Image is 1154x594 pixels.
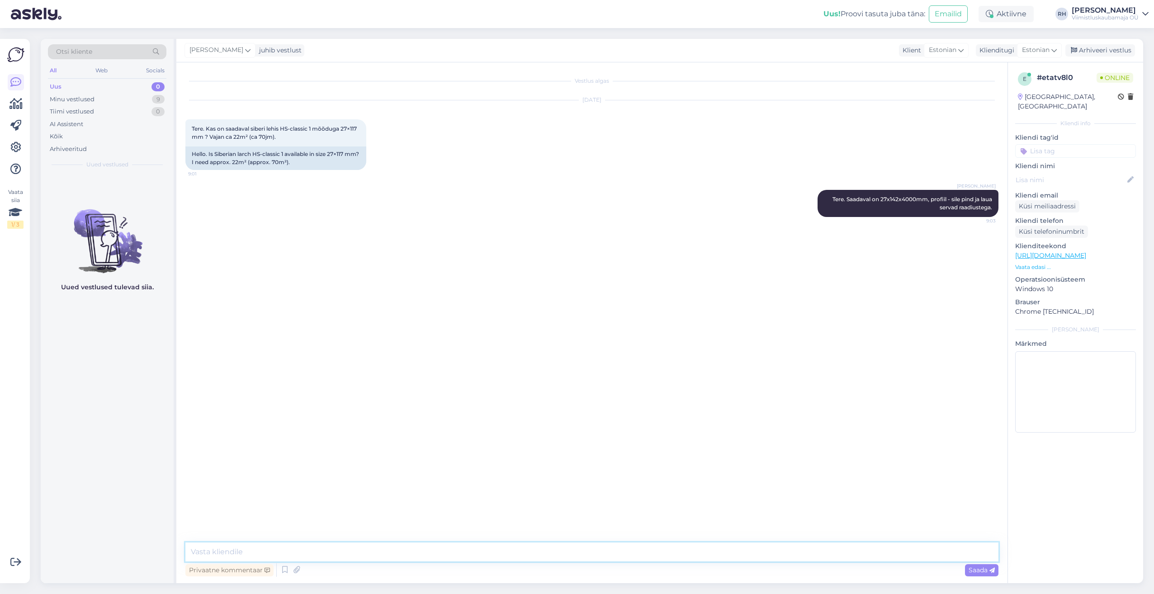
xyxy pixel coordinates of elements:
[48,65,58,76] div: All
[1023,75,1026,82] span: e
[1015,191,1136,200] p: Kliendi email
[50,145,87,154] div: Arhiveeritud
[1015,307,1136,316] p: Chrome [TECHNICAL_ID]
[1016,175,1126,185] input: Lisa nimi
[1015,284,1136,294] p: Windows 10
[1015,200,1079,212] div: Küsi meiliaadressi
[1015,339,1136,349] p: Märkmed
[94,65,109,76] div: Web
[969,566,995,574] span: Saada
[1097,73,1133,83] span: Online
[151,82,165,91] div: 0
[976,46,1014,55] div: Klienditugi
[1065,44,1135,57] div: Arhiveeri vestlus
[1015,133,1136,142] p: Kliendi tag'id
[50,132,63,141] div: Kõik
[1072,7,1139,14] div: [PERSON_NAME]
[1015,226,1088,238] div: Küsi telefoninumbrit
[1015,275,1136,284] p: Operatsioonisüsteem
[61,283,154,292] p: Uued vestlused tulevad siia.
[1015,241,1136,251] p: Klienditeekond
[1015,216,1136,226] p: Kliendi telefon
[1015,263,1136,271] p: Vaata edasi ...
[1015,119,1136,127] div: Kliendi info
[7,221,24,229] div: 1 / 3
[185,96,998,104] div: [DATE]
[1015,297,1136,307] p: Brauser
[185,146,366,170] div: Hello. Is Siberian larch HS-classic 1 available in size 27×117 mm? I need approx. 22m² (approx. 7...
[7,188,24,229] div: Vaata siia
[189,45,243,55] span: [PERSON_NAME]
[188,170,222,177] span: 9:01
[185,77,998,85] div: Vestlus algas
[1037,72,1097,83] div: # etatv8l0
[1072,14,1139,21] div: Viimistluskaubamaja OÜ
[1015,144,1136,158] input: Lisa tag
[823,9,841,18] b: Uus!
[957,183,996,189] span: [PERSON_NAME]
[979,6,1034,22] div: Aktiivne
[1015,325,1136,334] div: [PERSON_NAME]
[50,120,83,129] div: AI Assistent
[152,95,165,104] div: 9
[192,125,358,140] span: Tere. Kas on saadaval siberi lehis HS-classic 1 mõõduga 27×117 mm ? Vajan ca 22m² (ca 70jm).
[1015,161,1136,171] p: Kliendi nimi
[899,46,921,55] div: Klient
[929,5,968,23] button: Emailid
[1072,7,1149,21] a: [PERSON_NAME]Viimistluskaubamaja OÜ
[50,82,61,91] div: Uus
[1055,8,1068,20] div: RH
[1022,45,1050,55] span: Estonian
[50,95,95,104] div: Minu vestlused
[144,65,166,76] div: Socials
[41,193,174,274] img: No chats
[823,9,925,19] div: Proovi tasuta juba täna:
[185,564,274,576] div: Privaatne kommentaar
[151,107,165,116] div: 0
[929,45,956,55] span: Estonian
[50,107,94,116] div: Tiimi vestlused
[1018,92,1118,111] div: [GEOGRAPHIC_DATA], [GEOGRAPHIC_DATA]
[1015,251,1086,259] a: [URL][DOMAIN_NAME]
[56,47,92,57] span: Otsi kliente
[7,46,24,63] img: Askly Logo
[255,46,302,55] div: juhib vestlust
[86,160,128,169] span: Uued vestlused
[962,217,996,224] span: 9:03
[832,196,993,211] span: Tere. Saadaval on 27x142x4000mm, profiil - sile pind ja laua servad raadiustega.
